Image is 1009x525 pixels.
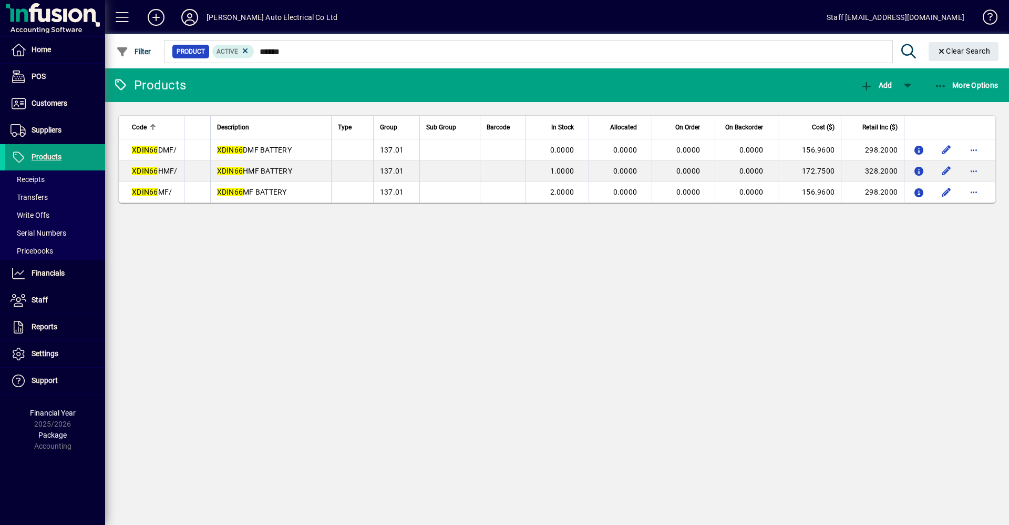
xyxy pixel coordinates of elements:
[132,167,178,175] span: HMF/
[177,46,205,57] span: Product
[132,167,158,175] em: XDIN66
[658,122,709,133] div: On Order
[532,122,583,133] div: In Stock
[11,211,49,219] span: Write Offs
[676,188,701,196] span: 0.0000
[11,247,53,255] span: Pricebooks
[32,45,51,54] span: Home
[595,122,646,133] div: Allocated
[217,146,243,154] em: XDIN66
[113,77,186,94] div: Products
[217,48,238,55] span: Active
[11,193,48,201] span: Transfers
[139,8,173,27] button: Add
[32,296,48,304] span: Staff
[32,322,57,331] span: Reports
[32,376,58,385] span: Support
[739,188,764,196] span: 0.0000
[937,47,991,55] span: Clear Search
[5,341,105,367] a: Settings
[725,122,763,133] span: On Backorder
[550,188,574,196] span: 2.0000
[5,170,105,188] a: Receipts
[827,9,964,26] div: Staff [EMAIL_ADDRESS][DOMAIN_NAME]
[858,76,894,95] button: Add
[217,167,243,175] em: XDIN66
[841,139,904,160] td: 298.2000
[550,167,574,175] span: 1.0000
[613,188,637,196] span: 0.0000
[32,72,46,80] span: POS
[32,269,65,277] span: Financials
[722,122,773,133] div: On Backorder
[778,139,841,160] td: 156.9600
[5,242,105,260] a: Pricebooks
[841,160,904,181] td: 328.2000
[5,260,105,287] a: Financials
[217,167,292,175] span: HMF BATTERY
[132,146,158,154] em: XDIN66
[938,163,955,179] button: Edit
[778,160,841,181] td: 172.7500
[173,8,207,27] button: Profile
[217,122,249,133] span: Description
[116,47,151,56] span: Filter
[938,184,955,200] button: Edit
[217,188,243,196] em: XDIN66
[841,181,904,203] td: 298.2000
[739,167,764,175] span: 0.0000
[932,76,1001,95] button: More Options
[132,122,147,133] span: Code
[487,122,510,133] span: Barcode
[778,181,841,203] td: 156.9600
[217,122,325,133] div: Description
[812,122,835,133] span: Cost ($)
[132,188,172,196] span: MF/
[32,349,58,358] span: Settings
[380,188,404,196] span: 137.01
[5,368,105,394] a: Support
[965,184,982,200] button: More options
[380,122,397,133] span: Group
[5,64,105,90] a: POS
[965,142,982,158] button: More options
[5,37,105,63] a: Home
[114,42,154,61] button: Filter
[380,122,413,133] div: Group
[487,122,519,133] div: Barcode
[5,206,105,224] a: Write Offs
[38,431,67,439] span: Package
[132,146,177,154] span: DMF/
[5,224,105,242] a: Serial Numbers
[5,314,105,340] a: Reports
[739,146,764,154] span: 0.0000
[5,188,105,206] a: Transfers
[426,122,473,133] div: Sub Group
[380,146,404,154] span: 137.01
[338,122,367,133] div: Type
[32,153,61,161] span: Products
[132,122,178,133] div: Code
[613,167,637,175] span: 0.0000
[676,167,701,175] span: 0.0000
[934,81,998,89] span: More Options
[11,229,66,237] span: Serial Numbers
[929,42,999,61] button: Clear
[212,45,254,58] mat-chip: Activation Status: Active
[30,409,76,417] span: Financial Year
[938,142,955,158] button: Edit
[426,122,456,133] span: Sub Group
[5,287,105,314] a: Staff
[32,99,67,107] span: Customers
[862,122,898,133] span: Retail Inc ($)
[860,81,892,89] span: Add
[5,90,105,117] a: Customers
[550,146,574,154] span: 0.0000
[132,188,158,196] em: XDIN66
[975,2,996,36] a: Knowledge Base
[610,122,637,133] span: Allocated
[380,167,404,175] span: 137.01
[217,188,287,196] span: MF BATTERY
[5,117,105,144] a: Suppliers
[207,9,337,26] div: [PERSON_NAME] Auto Electrical Co Ltd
